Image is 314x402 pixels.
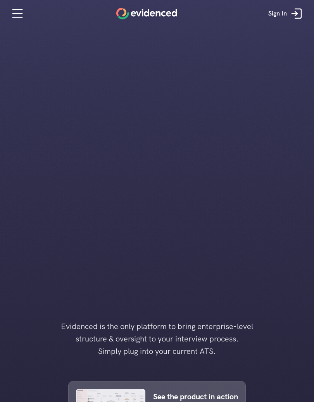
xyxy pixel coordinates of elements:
[268,9,287,19] p: Sign In
[262,2,310,25] a: Sign In
[113,83,201,105] h1: Run interviews you can rely on.
[48,320,266,357] h4: Evidenced is the only platform to bring enterprise-level structure & oversight to your interview ...
[116,8,177,19] a: Home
